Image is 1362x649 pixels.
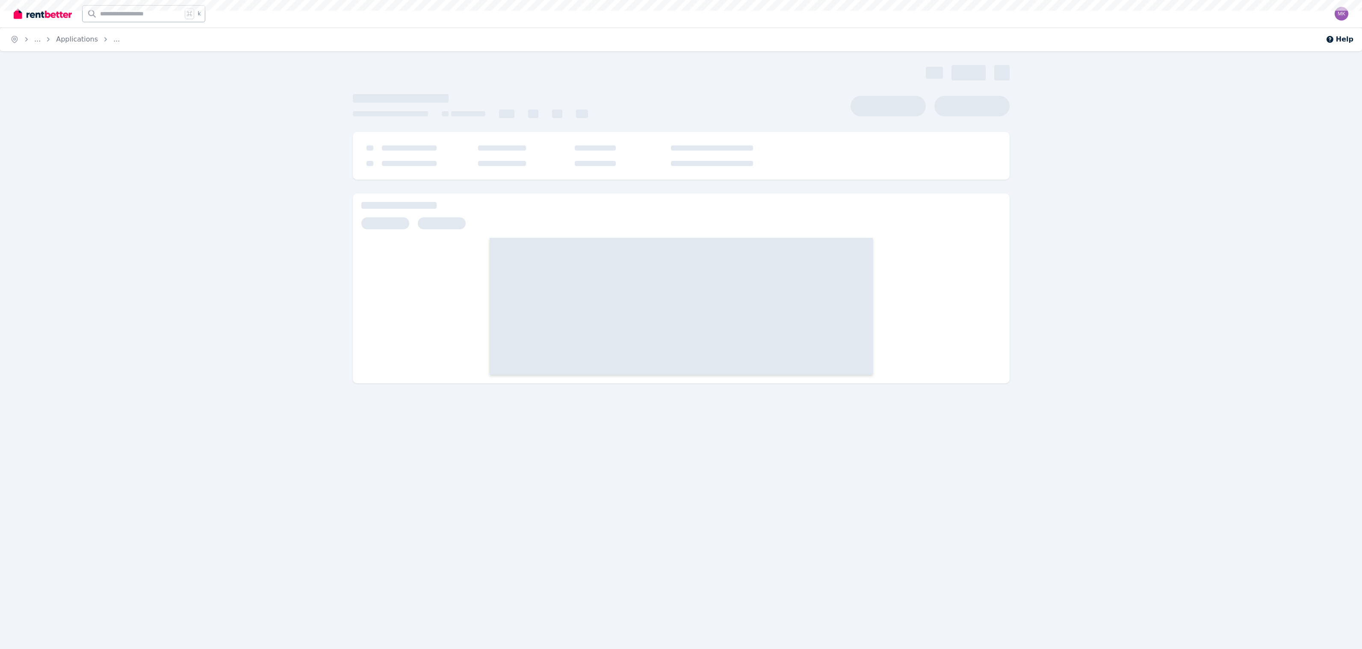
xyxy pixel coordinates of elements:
[1335,7,1348,21] img: Maor Kirsner
[56,35,98,43] a: Applications
[1326,34,1353,44] button: Help
[34,35,41,43] span: ...
[198,10,201,17] span: k
[113,35,120,43] a: ...
[14,7,72,20] img: RentBetter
